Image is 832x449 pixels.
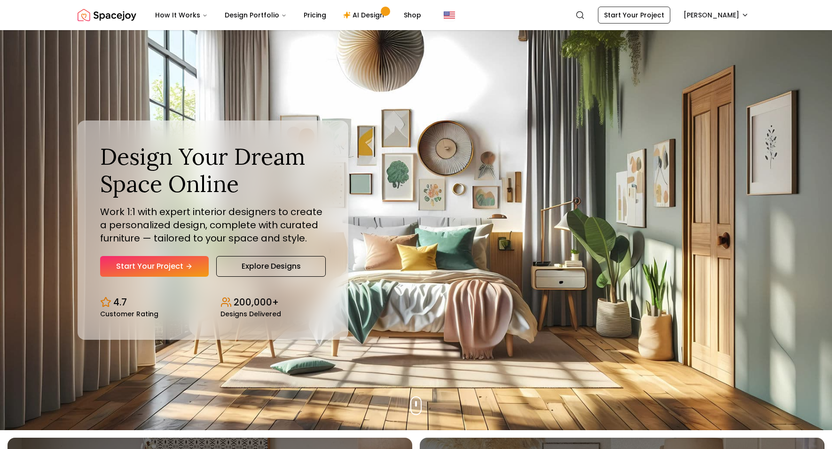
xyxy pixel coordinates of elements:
[220,311,281,317] small: Designs Delivered
[148,6,215,24] button: How It Works
[216,256,326,277] a: Explore Designs
[217,6,294,24] button: Design Portfolio
[100,288,326,317] div: Design stats
[336,6,394,24] a: AI Design
[296,6,334,24] a: Pricing
[78,6,136,24] a: Spacejoy
[234,296,279,309] p: 200,000+
[598,7,670,24] a: Start Your Project
[100,143,326,197] h1: Design Your Dream Space Online
[444,9,455,21] img: United States
[113,296,127,309] p: 4.7
[678,7,754,24] button: [PERSON_NAME]
[396,6,429,24] a: Shop
[148,6,429,24] nav: Main
[78,6,136,24] img: Spacejoy Logo
[100,256,209,277] a: Start Your Project
[100,311,158,317] small: Customer Rating
[100,205,326,245] p: Work 1:1 with expert interior designers to create a personalized design, complete with curated fu...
